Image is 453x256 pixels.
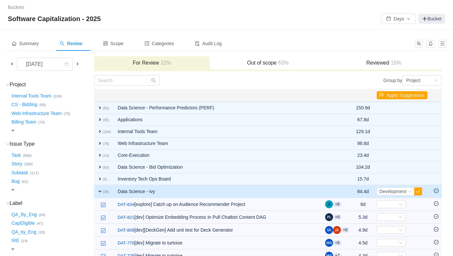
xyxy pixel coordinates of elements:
[439,40,446,48] button: icon: menu
[353,102,373,114] td: 150.9d
[145,41,174,46] span: Categories
[12,41,16,46] i: icon: home
[415,40,423,48] button: icon: team
[399,215,403,220] i: icon: down
[8,5,24,10] a: Buckets
[60,41,82,46] span: Review
[103,190,109,194] small: (38)
[114,161,322,173] td: Data Science - Bid Optimization
[353,126,373,138] td: 129.1d
[6,142,10,146] i: icon: down
[434,227,439,232] i: icon: minus-circle
[114,102,322,114] td: Data Science - Performance Predictors (PERF)
[353,173,373,185] td: 15.7d
[325,239,333,247] img: MG
[114,173,322,185] td: Inventory Tech Ops Board
[97,117,103,122] span: expand
[434,201,439,206] i: icon: minus-circle
[6,202,10,205] i: icon: down
[353,198,373,211] td: 6d
[53,94,62,98] small: (104)
[414,187,422,195] button: icon: check
[406,75,421,85] div: Project
[195,41,200,46] i: icon: audit
[329,60,439,66] h3: Reviewed
[325,200,333,208] img: JZ
[10,150,23,160] button: Task
[276,60,289,66] span: 63%
[118,227,134,234] a: DAT-809
[118,214,134,221] a: DAT-821
[114,185,322,198] td: Data Science - Ivy
[353,211,373,224] td: 5.3d
[38,230,45,234] small: (18)
[103,165,109,169] small: (50)
[12,41,39,46] span: Summary
[434,214,439,219] i: icon: minus-circle
[195,41,222,46] span: Audit Log
[10,81,93,88] h3: Project
[114,138,322,150] td: Web Infrastructure Team
[10,167,30,178] button: Subtask
[97,164,103,170] span: expand
[10,227,38,237] button: QA_by_Eng
[151,78,156,83] i: icon: search
[103,142,109,146] small: (79)
[39,103,46,107] small: (89)
[10,128,15,133] span: expand
[103,118,109,122] small: (35)
[341,227,349,233] aui-badge: +6
[399,241,403,245] i: icon: down
[38,120,45,124] small: (74)
[97,60,207,66] h3: For Review
[353,150,373,161] td: 23.4d
[103,106,109,110] small: (55)
[22,180,28,184] small: (61)
[268,75,442,86] div: Group by
[399,202,403,207] i: icon: down
[97,105,103,110] span: expand
[101,228,106,233] img: 10318
[101,202,106,208] img: 10318
[333,214,342,220] aui-badge: +9
[408,189,412,194] i: icon: down
[353,138,373,150] td: 98.8d
[114,237,322,249] td: [dev] Migrate to turtoise
[10,141,93,147] h3: Issue Type
[21,239,28,243] small: (14)
[103,177,107,181] small: (5)
[353,185,373,198] td: 84.4d
[10,246,15,252] span: expand
[114,198,322,211] td: [explore] Catch up on Audience Recommender Project
[10,218,37,229] button: CapEligible
[114,150,322,161] td: Core-Execution
[353,237,373,249] td: 4.5d
[97,129,103,134] span: expand
[64,112,70,116] small: (79)
[39,213,45,217] small: (94)
[65,62,69,67] i: icon: calendar
[94,75,160,86] input: Search
[427,40,435,48] button: icon: bell
[418,14,445,24] a: Bucket
[213,60,322,66] h3: Out of scope
[10,159,24,169] button: Story
[60,41,64,46] i: icon: search
[333,240,342,245] aui-badge: +8
[30,171,39,175] small: (117)
[325,213,333,221] img: PL
[103,41,124,46] span: Scope
[37,221,43,225] small: (47)
[333,226,341,234] img: JX
[379,189,407,194] span: Development
[10,200,93,207] h3: Label
[10,108,64,119] button: Web Infrastructure Team
[114,126,322,138] td: Internal Tools Team
[6,83,10,87] i: icon: down
[103,154,109,157] small: (14)
[118,240,134,246] a: DAT-770
[10,100,39,110] button: CS - Bidding
[101,241,106,246] img: 10318
[114,114,322,126] td: Applications
[97,189,103,194] span: expand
